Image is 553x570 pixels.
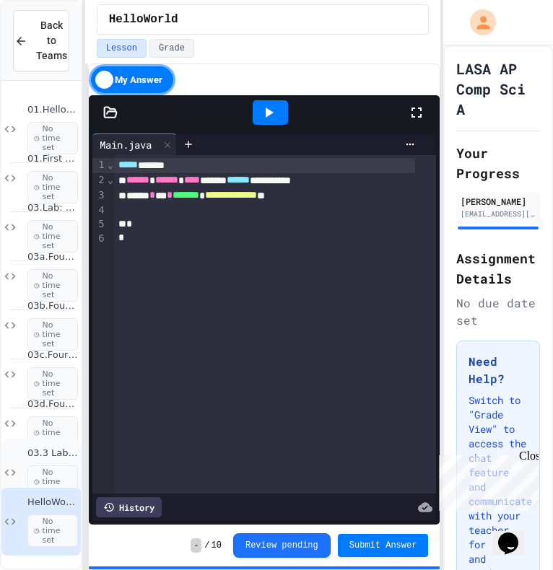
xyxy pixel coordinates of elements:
span: HelloWorld [27,496,78,509]
div: 4 [92,203,107,218]
span: Submit Answer [349,540,417,551]
div: 2 [92,173,107,188]
button: Back to Teams [13,10,69,71]
div: 6 [92,232,107,246]
span: No time set [27,416,78,450]
span: HelloWorld [109,11,178,28]
span: No time set [27,122,78,155]
div: No due date set [456,294,540,329]
span: No time set [27,318,78,351]
span: No time set [27,367,78,400]
span: Fold line [107,174,114,185]
button: Submit Answer [338,534,429,557]
div: Chat with us now!Close [6,6,100,92]
span: 01.Hello World Plus [27,104,78,116]
span: 03c.FourPack BeanCount [27,349,78,361]
div: [PERSON_NAME] [461,195,536,208]
iframe: chat widget [492,512,539,556]
div: [EMAIL_ADDRESS][DOMAIN_NAME] [461,209,536,219]
button: Review pending [233,533,331,558]
button: Grade [149,39,194,58]
div: Main.java [92,137,159,152]
span: - [191,538,201,553]
span: 01.First Practice! [27,153,78,165]
div: 5 [92,217,107,232]
span: No time set [27,514,78,548]
div: My Account [455,6,500,39]
span: No time set [27,465,78,499]
span: Back to Teams [36,18,67,63]
div: 1 [92,158,107,173]
span: 03a.FourPack How Many Pages [27,251,78,263]
span: / [204,540,209,551]
h3: Need Help? [469,353,528,387]
span: 10 [212,540,222,551]
h2: Assignment Details [456,248,540,289]
h2: Your Progress [456,143,540,183]
span: 03.3 Lab: Arcade Cashier [27,447,78,460]
div: History [96,497,162,517]
h1: LASA AP Comp Sci A [456,58,540,119]
span: Fold line [107,159,114,170]
span: No time set [27,220,78,253]
span: 03.Lab: Hello Input [27,202,78,214]
iframe: chat widget [433,450,539,511]
span: 03b.FourPack GallonsWasted [27,300,78,312]
button: Lesson [97,39,147,58]
span: 03d.FourPack Datable [27,398,78,411]
span: No time set [27,171,78,204]
div: 3 [92,188,107,203]
span: No time set [27,269,78,302]
div: Main.java [92,133,177,155]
